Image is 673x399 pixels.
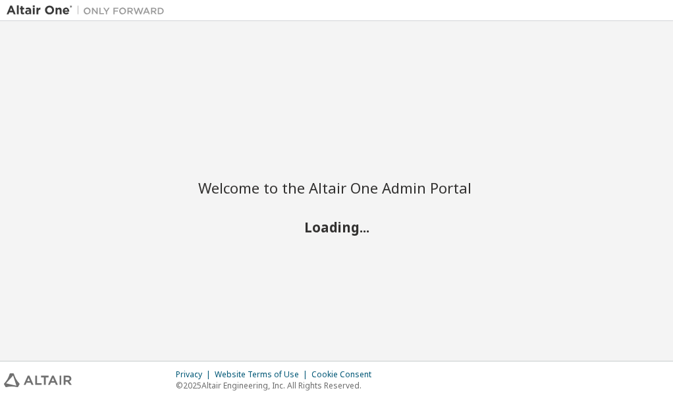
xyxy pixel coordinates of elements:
p: © 2025 Altair Engineering, Inc. All Rights Reserved. [176,380,379,391]
h2: Welcome to the Altair One Admin Portal [198,178,475,197]
div: Website Terms of Use [215,369,311,380]
div: Cookie Consent [311,369,379,380]
img: Altair One [7,4,171,17]
h2: Loading... [198,219,475,236]
div: Privacy [176,369,215,380]
img: altair_logo.svg [4,373,72,387]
